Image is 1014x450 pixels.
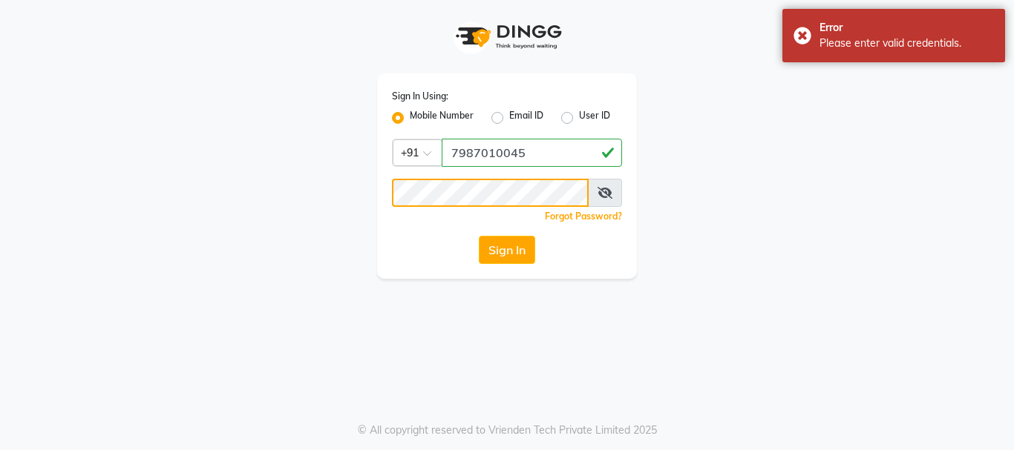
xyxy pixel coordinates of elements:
input: Username [392,179,589,207]
div: Error [820,20,994,36]
a: Forgot Password? [545,211,622,222]
label: Mobile Number [410,109,474,127]
label: Sign In Using: [392,90,448,103]
button: Sign In [479,236,535,264]
div: Please enter valid credentials. [820,36,994,51]
img: logo1.svg [448,15,566,59]
label: User ID [579,109,610,127]
label: Email ID [509,109,543,127]
input: Username [442,139,622,167]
